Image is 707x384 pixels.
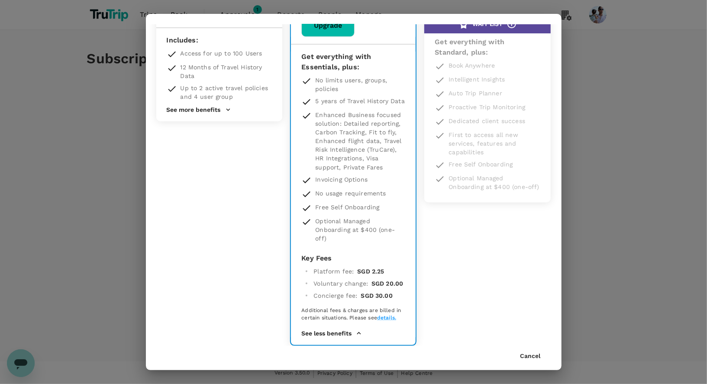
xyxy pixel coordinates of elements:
p: Additional fees & charges are billed in certain situations. Please see [301,307,405,322]
p: Access for up to 100 Users [181,49,262,58]
button: See less benefits [301,329,362,337]
button: See more benefits [167,106,231,114]
p: Free Self Onboarding [449,160,513,169]
button: Cancel [520,353,541,360]
p: Up to 2 active travel policies and 4 user group [181,84,272,101]
p: Enhanced Business focused solution: Detailed reporting, Carbon Tracking, Fit to fly, Enhanced fli... [315,111,405,171]
p: 5 years of Travel History Data [315,97,405,105]
p: Proactive Trip Monitoring [449,103,525,111]
p: SGD 20.00 [371,279,403,288]
p: No usage requirements [315,189,386,198]
button: Upgrade [301,14,355,37]
p: Includes : [167,35,272,46]
p: Get everything with Standard, plus : [435,37,540,58]
p: First to access all new services, features and capabilities [449,130,540,156]
p: Optional Managed Onboarding at $400 (one-off) [449,174,540,191]
p: 12 Months of Travel History Data [181,63,272,80]
p: Invoicing Options [315,175,368,184]
p: SGD 30.00 [361,291,393,300]
p: Dedicated client success [449,117,525,125]
p: Get everything with Essentials, plus : [301,52,405,72]
p: Free Self Onboarding [315,203,379,212]
p: SGD 2.25 [357,267,384,276]
p: Voluntary change : [313,279,368,288]
p: WAIT LIST [472,20,503,28]
p: Platform fee : [313,267,354,276]
p: Optional Managed Onboarding at $400 (one-off) [315,217,405,243]
p: Intelligent Insights [449,75,505,84]
p: Book Anywhere [449,61,495,70]
p: Auto Trip Planner [449,89,502,98]
a: details. [377,315,396,321]
p: No limits users, groups, policies [315,76,405,93]
p: Key Fees [301,253,405,264]
p: Concierge fee : [313,291,357,300]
